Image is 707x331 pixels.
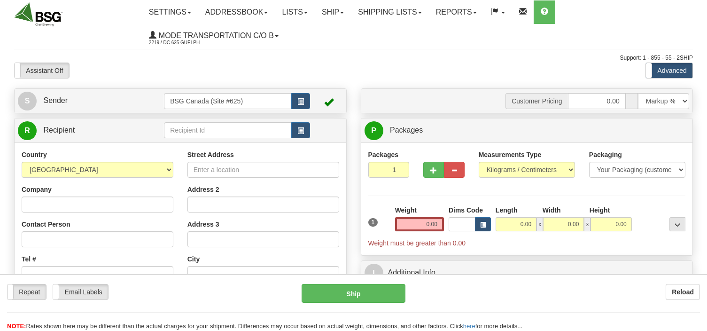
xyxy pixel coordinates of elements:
[22,254,36,264] label: Tel #
[14,54,693,62] div: Support: 1 - 855 - 55 - 2SHIP
[365,121,690,140] a: P Packages
[672,288,694,296] b: Reload
[53,284,108,299] label: Email Labels
[646,63,692,78] label: Advanced
[22,185,52,194] label: Company
[589,150,622,159] label: Packaging
[590,205,610,215] label: Height
[164,93,292,109] input: Sender Id
[187,150,234,159] label: Street Address
[43,126,75,134] span: Recipient
[15,63,69,78] label: Assistant Off
[142,24,286,47] a: Mode Transportation c/o B 2219 / DC 625 Guelph
[156,32,274,39] span: Mode Transportation c/o B
[164,122,292,138] input: Recipient Id
[198,0,275,24] a: Addressbook
[187,254,200,264] label: City
[149,38,219,47] span: 2219 / DC 625 Guelph
[368,218,378,227] span: 1
[14,2,62,26] img: logo2219.jpg
[18,121,148,140] a: R Recipient
[351,0,428,24] a: Shipping lists
[18,121,37,140] span: R
[479,150,542,159] label: Measurements Type
[22,150,47,159] label: Country
[22,220,70,229] label: Contact Person
[187,220,219,229] label: Address 3
[275,0,314,24] a: Lists
[187,162,339,178] input: Enter a location
[365,121,383,140] span: P
[449,205,483,215] label: Dims Code
[395,205,417,215] label: Weight
[669,217,685,231] div: ...
[368,150,399,159] label: Packages
[18,91,164,110] a: S Sender
[390,126,423,134] span: Packages
[543,205,561,215] label: Width
[18,92,37,110] span: S
[365,264,383,283] span: I
[142,0,198,24] a: Settings
[496,205,518,215] label: Length
[536,217,543,231] span: x
[584,217,590,231] span: x
[43,96,68,104] span: Sender
[463,323,475,330] a: here
[429,0,484,24] a: Reports
[7,323,26,330] span: NOTE:
[666,284,700,300] button: Reload
[315,0,351,24] a: Ship
[685,118,706,213] iframe: chat widget
[187,185,219,194] label: Address 2
[8,284,46,299] label: Repeat
[505,93,567,109] span: Customer Pricing
[365,263,690,283] a: IAdditional Info
[302,284,405,303] button: Ship
[368,239,466,247] span: Weight must be greater than 0.00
